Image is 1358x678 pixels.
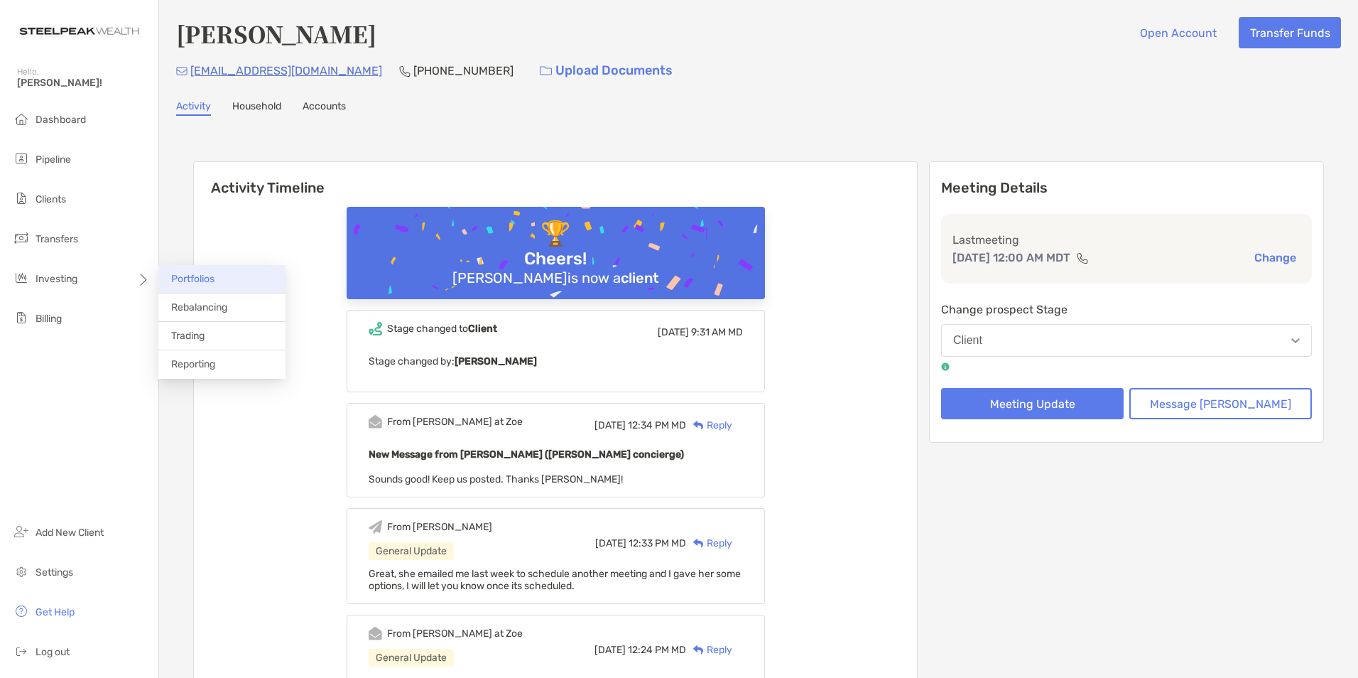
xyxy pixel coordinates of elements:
[628,644,686,656] span: 12:24 PM MD
[13,563,30,580] img: settings icon
[455,355,537,367] b: [PERSON_NAME]
[468,323,497,335] b: Client
[171,301,227,313] span: Rebalancing
[369,415,382,429] img: Event icon
[686,536,732,551] div: Reply
[13,190,30,207] img: clients icon
[369,542,454,560] div: General Update
[629,537,686,549] span: 12:33 PM MD
[621,269,659,286] b: client
[941,388,1124,419] button: Meeting Update
[369,649,454,667] div: General Update
[1129,17,1227,48] button: Open Account
[36,313,62,325] span: Billing
[17,77,150,89] span: [PERSON_NAME]!
[540,66,552,76] img: button icon
[1076,252,1089,264] img: communication type
[387,323,497,335] div: Stage changed to
[369,322,382,335] img: Event icon
[13,309,30,326] img: billing icon
[691,326,743,338] span: 9:31 AM MD
[693,645,704,655] img: Reply icon
[176,100,211,116] a: Activity
[36,527,104,539] span: Add New Client
[658,326,689,338] span: [DATE]
[13,269,30,286] img: investing icon
[190,62,382,80] p: [EMAIL_ADDRESS][DOMAIN_NAME]
[36,233,78,245] span: Transfers
[13,642,30,660] img: logout icon
[447,269,665,286] div: [PERSON_NAME] is now a
[36,193,66,205] span: Clients
[941,301,1312,318] p: Change prospect Stage
[369,627,382,640] img: Event icon
[686,642,732,657] div: Reply
[953,334,982,347] div: Client
[13,230,30,247] img: transfers icon
[13,110,30,127] img: dashboard icon
[1291,338,1300,343] img: Open dropdown arrow
[369,448,684,461] b: New Message from [PERSON_NAME] ([PERSON_NAME] concierge)
[36,566,73,579] span: Settings
[13,603,30,620] img: get-help icon
[686,418,732,433] div: Reply
[399,65,411,77] img: Phone Icon
[518,249,592,269] div: Cheers!
[303,100,346,116] a: Accounts
[369,353,743,370] p: Stage changed by:
[952,231,1300,249] p: Last meeting
[387,521,492,533] div: From [PERSON_NAME]
[176,67,188,75] img: Email Icon
[941,179,1312,197] p: Meeting Details
[594,644,626,656] span: [DATE]
[369,568,741,592] span: Great, she emailed me last week to schedule another meeting and I gave her some options, I will l...
[594,419,626,431] span: [DATE]
[1129,388,1312,419] button: Message [PERSON_NAME]
[36,154,71,166] span: Pipeline
[13,150,30,167] img: pipeline icon
[595,537,626,549] span: [DATE]
[347,207,765,330] img: Confetti
[194,162,917,196] h6: Activity Timeline
[232,100,281,116] a: Household
[535,220,576,249] div: 🏆
[36,273,77,285] span: Investing
[941,362,950,371] img: tooltip
[171,273,214,285] span: Portfolios
[952,249,1070,267] p: [DATE] 12:00 AM MDT
[387,628,523,640] div: From [PERSON_NAME] at Zoe
[387,416,523,428] div: From [PERSON_NAME] at Zoe
[36,646,70,658] span: Log out
[369,520,382,534] img: Event icon
[369,473,623,485] span: Sounds good! Keep us posted. Thanks [PERSON_NAME]!
[36,606,75,618] span: Get Help
[941,324,1312,357] button: Client
[693,539,704,548] img: Reply icon
[1239,17,1341,48] button: Transfer Funds
[531,55,682,86] a: Upload Documents
[17,6,141,57] img: Zoe Logo
[176,17,376,50] h4: [PERSON_NAME]
[413,62,514,80] p: [PHONE_NUMBER]
[13,523,30,540] img: add_new_client icon
[693,421,704,430] img: Reply icon
[628,419,686,431] span: 12:34 PM MD
[1250,250,1300,265] button: Change
[36,114,86,126] span: Dashboard
[171,330,205,342] span: Trading
[171,358,215,370] span: Reporting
